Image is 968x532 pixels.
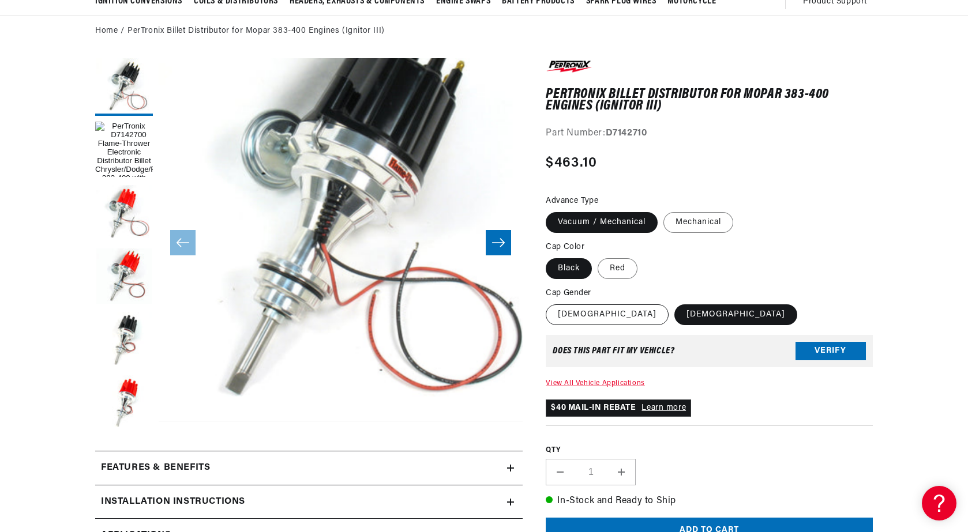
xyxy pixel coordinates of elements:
label: QTY [546,446,873,455]
a: View All Vehicle Applications [546,380,644,387]
label: Vacuum / Mechanical [546,212,658,233]
button: Load image 5 in gallery view [95,312,153,369]
legend: Cap Gender [546,287,592,299]
p: In-Stock and Ready to Ship [546,494,873,509]
div: Does This part fit My vehicle? [553,346,674,356]
a: Home [95,25,118,37]
legend: Advance Type [546,195,599,207]
media-gallery: Gallery Viewer [95,58,523,428]
summary: Installation instructions [95,485,523,519]
button: Load image 4 in gallery view [95,248,153,306]
legend: Cap Color [546,241,586,253]
p: $40 MAIL-IN REBATE [546,399,691,417]
nav: breadcrumbs [95,25,873,37]
label: [DEMOGRAPHIC_DATA] [546,304,669,325]
h2: Features & Benefits [101,461,210,476]
button: Load image 3 in gallery view [95,58,153,116]
button: Slide right [486,230,511,255]
div: Part Number: [546,126,873,141]
strong: D7142710 [606,129,647,138]
a: Learn more [641,403,686,412]
h1: PerTronix Billet Distributor for Mopar 383-400 Engines (Ignitor III) [546,89,873,112]
label: Mechanical [663,212,733,233]
button: Slide left [170,230,196,255]
h2: Installation instructions [101,495,245,510]
button: Load image 2 in gallery view [95,185,153,243]
button: Load image 1 in gallery view [95,122,153,179]
label: Red [598,258,637,279]
button: Verify [796,342,866,360]
span: $463.10 [546,153,597,173]
button: Load image 6 in gallery view [95,375,153,433]
a: PerTronix Billet Distributor for Mopar 383-400 Engines (Ignitor III) [127,25,385,37]
label: Black [546,258,592,279]
label: [DEMOGRAPHIC_DATA] [674,304,797,325]
summary: Features & Benefits [95,451,523,485]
